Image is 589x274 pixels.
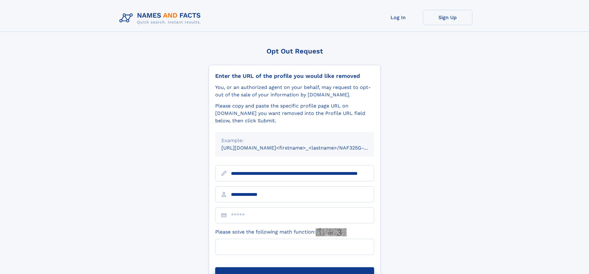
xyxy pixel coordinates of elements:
img: Logo Names and Facts [117,10,206,27]
div: Example: [221,137,368,144]
a: Sign Up [423,10,472,25]
label: Please solve the following math function: [215,228,347,236]
div: Enter the URL of the profile you would like removed [215,73,374,79]
div: You, or an authorized agent on your behalf, may request to opt-out of the sale of your informatio... [215,84,374,99]
div: Opt Out Request [209,47,381,55]
a: Log In [373,10,423,25]
div: Please copy and paste the specific profile page URL on [DOMAIN_NAME] you want removed into the Pr... [215,102,374,124]
small: [URL][DOMAIN_NAME]<firstname>_<lastname>/NAF325G-xxxxxxxx [221,145,386,151]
